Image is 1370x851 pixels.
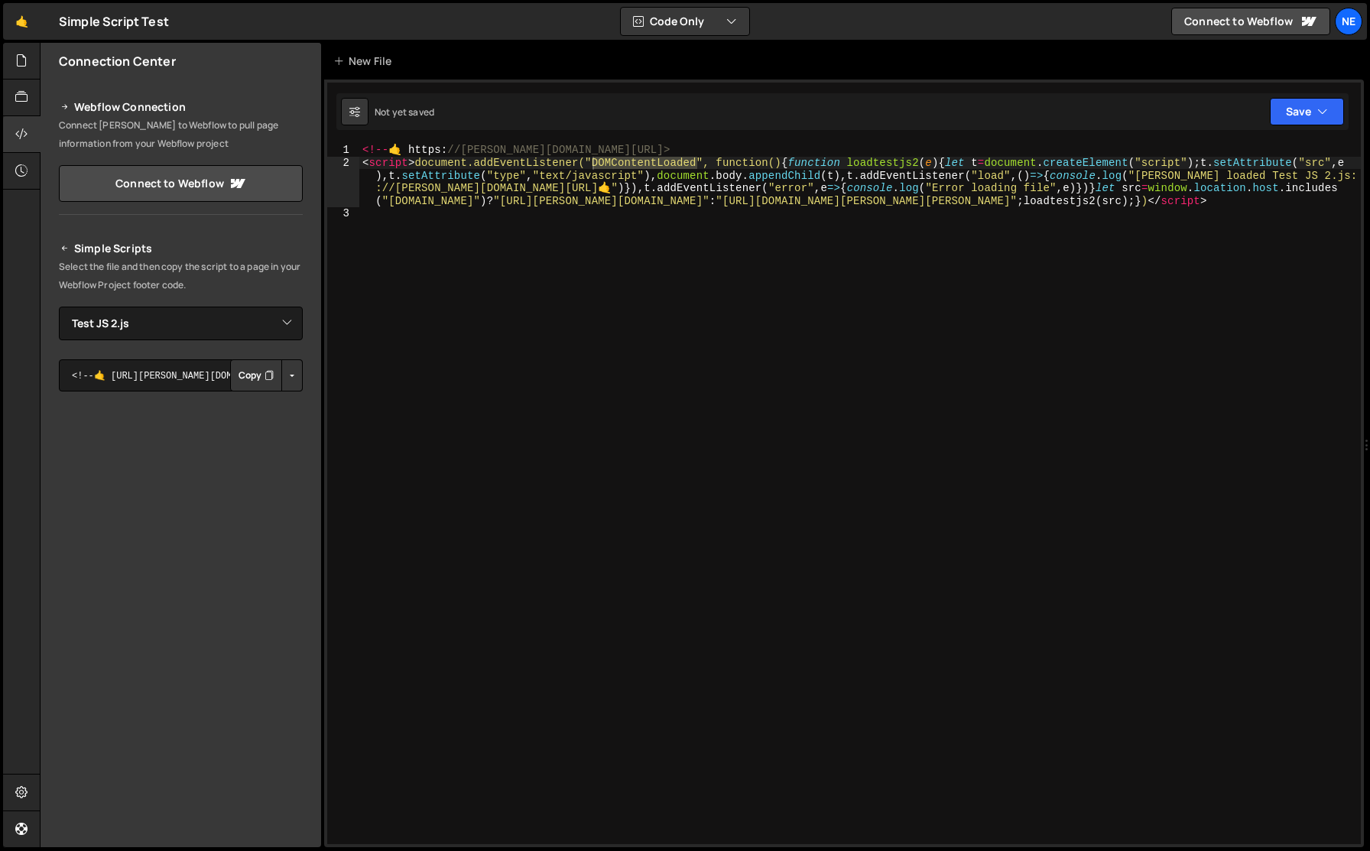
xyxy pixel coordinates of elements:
[59,239,303,258] h2: Simple Scripts
[59,53,176,70] h2: Connection Center
[333,54,398,69] div: New File
[59,165,303,202] a: Connect to Webflow
[230,359,303,391] div: Button group with nested dropdown
[59,12,169,31] div: Simple Script Test
[230,359,282,391] button: Copy
[59,564,304,702] iframe: YouTube video player
[59,98,303,116] h2: Webflow Connection
[3,3,41,40] a: 🤙
[1270,98,1344,125] button: Save
[59,258,303,294] p: Select the file and then copy the script to a page in your Webflow Project footer code.
[327,207,359,220] div: 3
[621,8,749,35] button: Code Only
[1171,8,1330,35] a: Connect to Webflow
[327,157,359,207] div: 2
[59,359,303,391] textarea: <!--🤙 [URL][PERSON_NAME][DOMAIN_NAME]> <script>document.addEventListener("DOMContentLoaded", func...
[327,144,359,157] div: 1
[59,116,303,153] p: Connect [PERSON_NAME] to Webflow to pull page information from your Webflow project
[59,417,304,554] iframe: YouTube video player
[1335,8,1362,35] a: NE
[375,106,434,119] div: Not yet saved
